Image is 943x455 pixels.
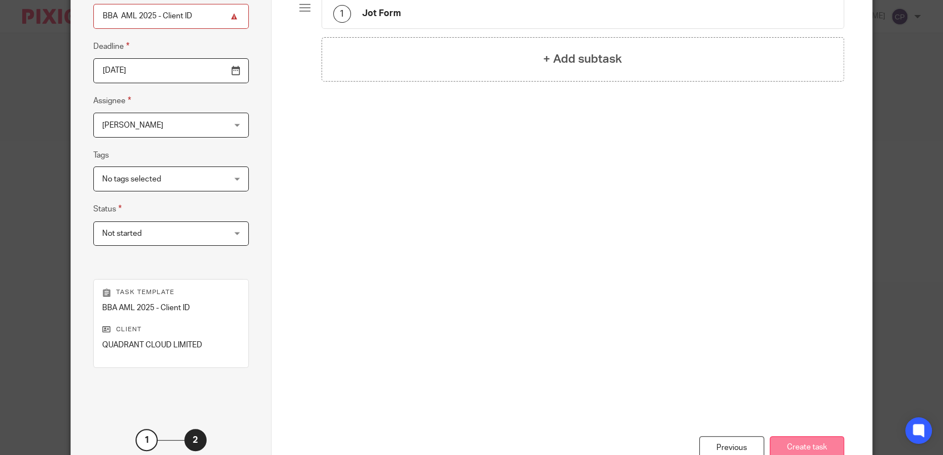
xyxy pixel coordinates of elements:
[102,325,239,334] p: Client
[362,8,401,19] h4: Jot Form
[136,429,158,451] div: 1
[184,429,207,451] div: 2
[102,175,161,183] span: No tags selected
[102,230,142,237] span: Not started
[93,203,122,215] label: Status
[93,40,129,53] label: Deadline
[93,94,131,107] label: Assignee
[93,150,109,161] label: Tags
[93,4,248,29] input: Task name
[102,288,239,297] p: Task template
[102,340,239,351] p: QUADRANT CLOUD LIMITED
[93,58,248,83] input: Pick a date
[102,302,239,314] p: BBA AML 2025 - Client ID
[333,5,351,23] div: 1
[543,50,622,68] h4: + Add subtask
[102,122,163,129] span: [PERSON_NAME]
